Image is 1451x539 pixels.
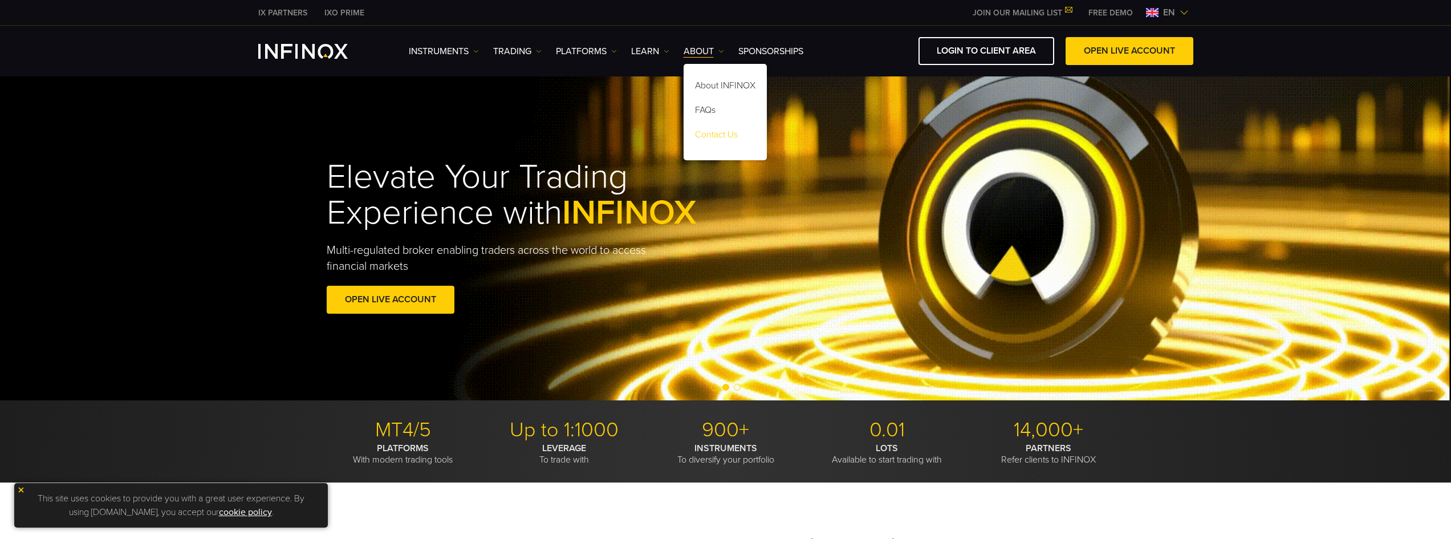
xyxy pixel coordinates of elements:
a: LOGIN TO CLIENT AREA [918,37,1054,65]
p: Multi-regulated broker enabling traders across the world to access financial markets [327,242,665,274]
a: Contact Us [684,124,767,149]
a: JOIN OUR MAILING LIST [964,8,1080,18]
strong: LEVERAGE [542,443,586,454]
span: Go to slide 3 [734,384,741,391]
strong: PARTNERS [1026,443,1071,454]
p: 14,000+ [972,418,1125,443]
span: INFINOX [562,192,697,233]
p: 0.01 [811,418,964,443]
a: INFINOX [250,7,316,19]
a: About INFINOX [684,75,767,100]
a: FAQs [684,100,767,124]
p: To trade with [488,443,641,465]
strong: PLATFORMS [377,443,429,454]
a: INFINOX MENU [1080,7,1141,19]
a: Learn [631,44,669,58]
p: To diversify your portfolio [649,443,802,465]
p: This site uses cookies to provide you with a great user experience. By using [DOMAIN_NAME], you a... [20,489,322,522]
a: PLATFORMS [556,44,617,58]
a: OPEN LIVE ACCOUNT [327,286,454,314]
a: Instruments [409,44,479,58]
span: Go to slide 1 [711,384,718,391]
h1: Elevate Your Trading Experience with [327,159,750,231]
strong: LOTS [876,443,898,454]
a: TRADING [493,44,542,58]
a: INFINOX [316,7,373,19]
p: MT4/5 [327,418,479,443]
p: 900+ [649,418,802,443]
strong: INSTRUMENTS [694,443,757,454]
p: With modern trading tools [327,443,479,465]
p: Refer clients to INFINOX [972,443,1125,465]
span: Go to slide 2 [722,384,729,391]
a: SPONSORSHIPS [738,44,803,58]
a: INFINOX Logo [258,44,375,59]
a: cookie policy [219,506,272,518]
p: Up to 1:1000 [488,418,641,443]
span: en [1159,6,1180,19]
a: OPEN LIVE ACCOUNT [1066,37,1193,65]
p: Available to start trading with [811,443,964,465]
a: ABOUT [684,44,724,58]
img: yellow close icon [17,486,25,494]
